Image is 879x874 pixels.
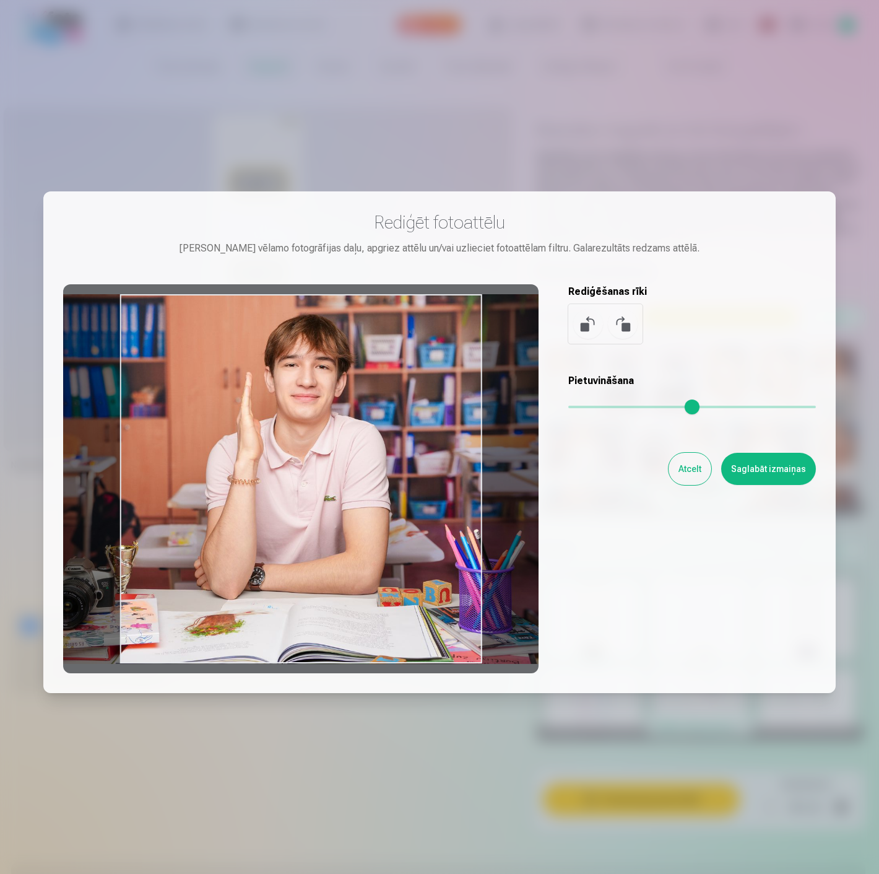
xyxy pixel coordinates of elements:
[568,284,816,299] h5: Rediģēšanas rīki
[669,453,711,485] button: Atcelt
[721,453,816,485] button: Saglabāt izmaiņas
[63,241,816,256] div: [PERSON_NAME] vēlamo fotogrāfijas daļu, apgriez attēlu un/vai uzlieciet fotoattēlam filtru. Galar...
[63,211,816,234] h3: Rediģēt fotoattēlu
[568,374,816,388] h5: Pietuvināšana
